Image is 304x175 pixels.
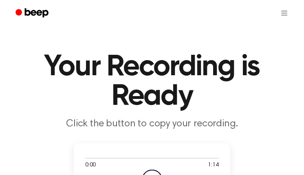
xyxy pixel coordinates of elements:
[208,161,219,170] span: 1:14
[85,161,96,170] span: 0:00
[10,5,56,21] a: Beep
[10,52,294,111] h1: Your Recording is Ready
[10,118,294,130] p: Click the button to copy your recording.
[275,3,294,23] button: Open menu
